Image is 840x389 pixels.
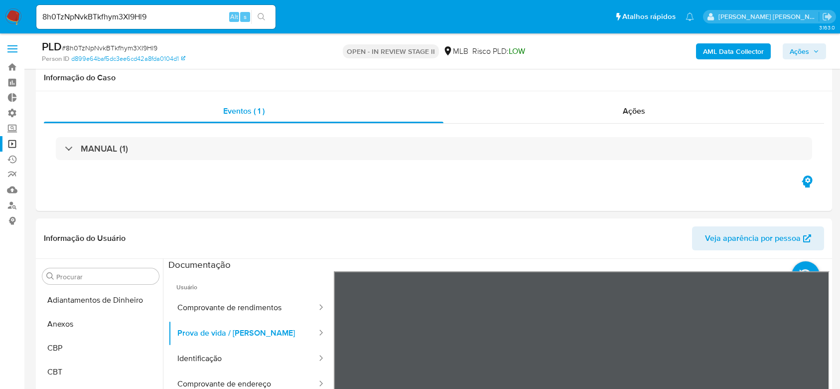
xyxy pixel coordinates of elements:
[623,105,645,117] span: Ações
[783,43,826,59] button: Ações
[36,10,276,23] input: Pesquise usuários ou casos...
[696,43,771,59] button: AML Data Collector
[44,233,126,243] h1: Informação do Usuário
[44,73,824,83] h1: Informação do Caso
[223,105,265,117] span: Eventos ( 1 )
[42,38,62,54] b: PLD
[251,10,272,24] button: search-icon
[38,360,163,384] button: CBT
[38,312,163,336] button: Anexos
[62,43,157,53] span: # 8h0TzNpNvkBTkfhym3XI9Hl9
[38,288,163,312] button: Adiantamentos de Dinheiro
[443,46,468,57] div: MLB
[56,137,812,160] div: MANUAL (1)
[71,54,185,63] a: d899e64baf5dc3ee6cd42a8fda0104d1
[692,226,824,250] button: Veja aparência por pessoa
[56,272,155,281] input: Procurar
[718,12,819,21] p: andrea.asantos@mercadopago.com.br
[42,54,69,63] b: Person ID
[230,12,238,21] span: Alt
[38,336,163,360] button: CBP
[46,272,54,280] button: Procurar
[822,11,833,22] a: Sair
[703,43,764,59] b: AML Data Collector
[790,43,809,59] span: Ações
[509,45,525,57] span: LOW
[686,12,694,21] a: Notificações
[244,12,247,21] span: s
[81,143,128,154] h3: MANUAL (1)
[343,44,439,58] p: OPEN - IN REVIEW STAGE II
[705,226,801,250] span: Veja aparência por pessoa
[472,46,525,57] span: Risco PLD:
[622,11,676,22] span: Atalhos rápidos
